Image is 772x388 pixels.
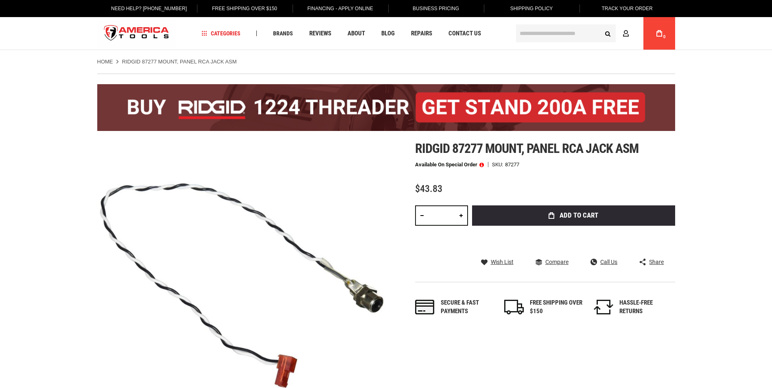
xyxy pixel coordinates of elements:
[560,212,598,219] span: Add to Cart
[309,31,331,37] span: Reviews
[97,18,176,49] img: America Tools
[122,59,237,65] strong: RIDGID 87277 MOUNT, PANEL RCA JACK ASM
[481,258,514,266] a: Wish List
[97,58,113,65] a: Home
[445,28,485,39] a: Contact Us
[545,259,569,265] span: Compare
[415,141,639,156] span: Ridgid 87277 mount, panel rca jack asm
[198,28,244,39] a: Categories
[201,31,241,36] span: Categories
[505,162,519,167] div: 87277
[590,258,617,266] a: Call Us
[536,258,569,266] a: Compare
[472,205,675,226] button: Add to Cart
[510,6,553,11] span: Shipping Policy
[344,28,369,39] a: About
[600,26,616,41] button: Search
[415,162,484,168] p: Available on Special Order
[97,18,176,49] a: store logo
[663,35,666,39] span: 0
[411,31,432,37] span: Repairs
[491,259,514,265] span: Wish List
[448,31,481,37] span: Contact Us
[600,259,617,265] span: Call Us
[269,28,297,39] a: Brands
[470,228,677,252] iframe: Secure express checkout frame
[594,300,613,314] img: returns
[407,28,436,39] a: Repairs
[530,299,583,316] div: FREE SHIPPING OVER $150
[348,31,365,37] span: About
[415,183,442,194] span: $43.83
[306,28,335,39] a: Reviews
[415,300,435,314] img: payments
[441,299,494,316] div: Secure & fast payments
[381,31,395,37] span: Blog
[97,84,675,131] img: BOGO: Buy the RIDGID® 1224 Threader (26092), get the 92467 200A Stand FREE!
[649,259,664,265] span: Share
[273,31,293,36] span: Brands
[378,28,398,39] a: Blog
[492,162,505,167] strong: SKU
[504,300,524,314] img: shipping
[652,17,667,50] a: 0
[619,299,672,316] div: HASSLE-FREE RETURNS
